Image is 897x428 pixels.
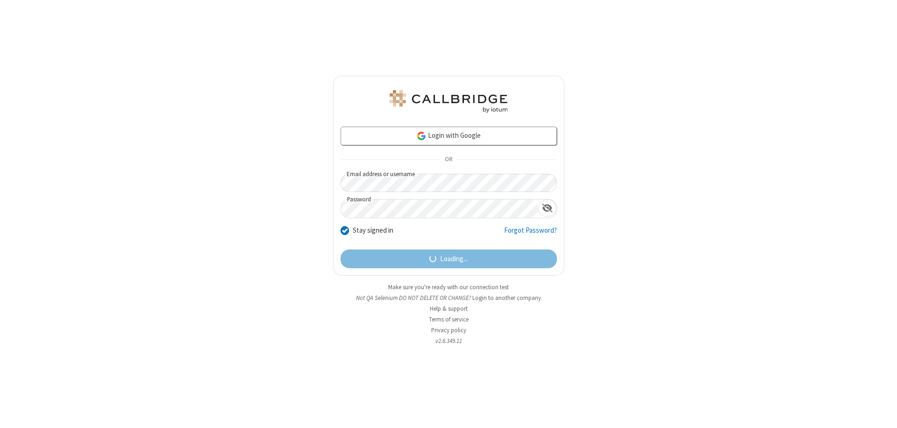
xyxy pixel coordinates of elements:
a: Terms of service [429,315,469,323]
a: Privacy policy [431,326,466,334]
li: v2.6.349.11 [333,336,564,345]
a: Make sure you're ready with our connection test [388,283,509,291]
img: QA Selenium DO NOT DELETE OR CHANGE [388,90,509,113]
a: Help & support [430,305,468,313]
div: Show password [538,200,556,217]
a: Forgot Password? [504,225,557,243]
input: Email address or username [341,174,557,192]
span: Loading... [440,254,468,264]
span: OR [441,153,456,166]
button: Login to another company [472,293,541,302]
label: Stay signed in [353,225,393,236]
img: google-icon.png [416,131,427,141]
a: Login with Google [341,127,557,145]
li: Not QA Selenium DO NOT DELETE OR CHANGE? [333,293,564,302]
button: Loading... [341,250,557,268]
input: Password [341,200,538,218]
iframe: Chat [874,404,890,421]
